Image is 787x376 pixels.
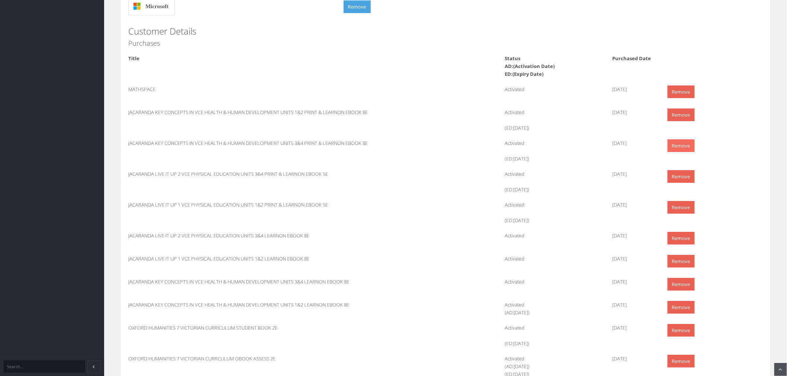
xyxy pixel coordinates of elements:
button: Remove [344,0,371,13]
div: [DATE] [607,139,661,147]
div: Status AD:(Activation Date) ED:(Expiry Date) [499,55,607,78]
div: [DATE] [607,85,661,93]
div: JACARANDA LIVE IT UP 2 VCE PHYSICAL EDUCATION UNITS 3&4 PRINT & LEARNON EBOOK 5E [123,170,392,178]
div: Activated (ED:[DATE]) [499,324,607,347]
a: Remove [668,278,695,291]
div: [DATE] [607,278,661,286]
div: Purchased Date [607,55,661,62]
div: [DATE] [607,201,661,209]
div: Activated (ED:[DATE]) [499,139,607,163]
a: Remove [668,139,695,152]
div: Title [123,55,392,62]
div: Activated [499,85,607,101]
a: Remove [668,255,695,268]
div: JACARANDA KEY CONCEPTS IN VCE HEALTH & HUMAN DEVELOPMENT UNITS 1&2 LEARNON EBOOK 8E [123,301,392,309]
div: JACARANDA KEY CONCEPTS IN VCE HEALTH & HUMAN DEVELOPMENT UNITS 1&2 PRINT & LEARNON EBOOK 8E [123,108,392,116]
a: Remove [668,201,695,214]
div: JACARANDA KEY CONCEPTS IN VCE HEALTH & HUMAN DEVELOPMENT UNITS 3&4 PRINT & LEARNON EBOOK 8E [123,139,392,147]
a: Remove [668,301,695,314]
div: OXFORD HUMANITIES 7 VICTORIAN CURRCULUM OBOOK ASSESS 2E [123,355,392,363]
a: Remove [668,85,695,98]
div: Activated (ED:[DATE]) [499,170,607,194]
a: Remove [668,324,695,337]
a: Remove [668,170,695,183]
a: Remove [668,232,695,245]
div: [DATE] [607,232,661,240]
div: Activated [499,232,607,247]
div: JACARANDA LIVE IT UP 1 VCE PHYSICAL EDUCATION UNITS 1&2 LEARNON EBOOK 8E [123,255,392,263]
div: OXFORD HUMANITIES 7 VICTORIAN CURRICULUM STUDENT BOOK 2E [123,324,392,332]
div: Activated (ED:[DATE]) [499,201,607,224]
div: JACARANDA LIVE IT UP 2 VCE PHYSICAL EDUCATION UNITS 3&4 LEARNON EBOOK 8E [123,232,392,240]
div: JACARANDA LIVE IT UP 1 VCE PHYSICAL EDUCATION UNITS 1&2 PRINT & LEARNON EBOOK 5E [123,201,392,209]
div: Activated (ED:[DATE]) [499,108,607,132]
input: Search... [4,360,85,373]
h3: Customer Details [128,26,763,36]
div: [DATE] [607,108,661,116]
div: [DATE] [607,255,661,263]
div: MATHSPACE [123,85,392,93]
div: Activated [499,255,607,270]
div: [DATE] [607,355,661,363]
div: Activated (AD:[DATE]) [499,301,607,317]
div: JACARANDA KEY CONCEPTS IN VCE HEALTH & HUMAN DEVELOPMENT UNITS 3&4 LEARNON EBOOK 8E [123,278,392,286]
h4: Purchases [128,40,763,47]
div: Activated [499,278,607,294]
div: [DATE] [607,170,661,178]
div: [DATE] [607,301,661,309]
a: Remove [668,108,695,121]
div: [DATE] [607,324,661,332]
a: Remove [668,355,695,368]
